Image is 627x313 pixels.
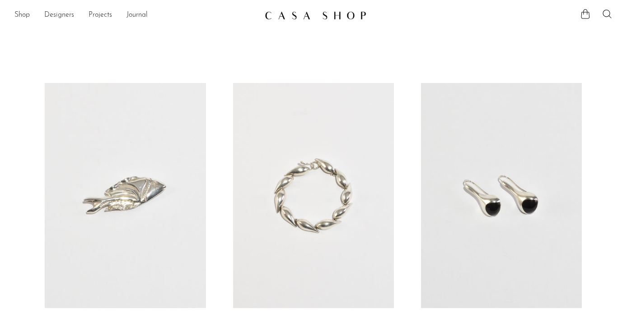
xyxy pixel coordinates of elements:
a: Shop [14,9,30,21]
a: Projects [89,9,112,21]
nav: Desktop navigation [14,8,257,23]
a: Designers [44,9,74,21]
ul: NEW HEADER MENU [14,8,257,23]
a: Journal [126,9,148,21]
